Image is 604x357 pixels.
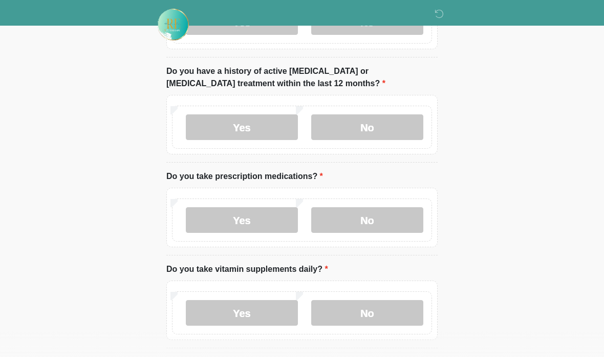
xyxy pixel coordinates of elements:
[311,300,423,326] label: No
[186,207,298,233] label: Yes
[186,300,298,326] label: Yes
[166,170,323,183] label: Do you take prescription medications?
[166,65,438,90] label: Do you have a history of active [MEDICAL_DATA] or [MEDICAL_DATA] treatment within the last 12 mon...
[311,114,423,140] label: No
[156,8,190,42] img: Rehydrate Aesthetics & Wellness Logo
[186,114,298,140] label: Yes
[311,207,423,233] label: No
[166,263,328,275] label: Do you take vitamin supplements daily?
